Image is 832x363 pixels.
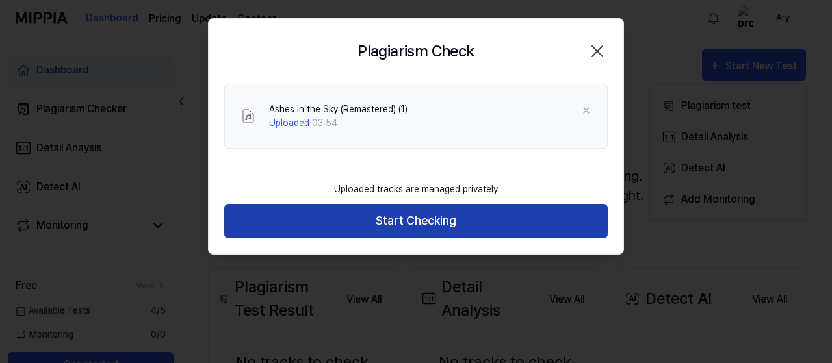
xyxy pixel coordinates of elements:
[269,118,309,128] span: Uploaded
[269,116,408,130] div: · 03:54
[326,175,506,204] div: Uploaded tracks are managed privately
[357,40,474,63] h2: Plagiarism Check
[224,204,608,238] button: Start Checking
[269,103,408,116] div: Ashes in the Sky (Remastered) (1)
[240,108,256,124] img: File Select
